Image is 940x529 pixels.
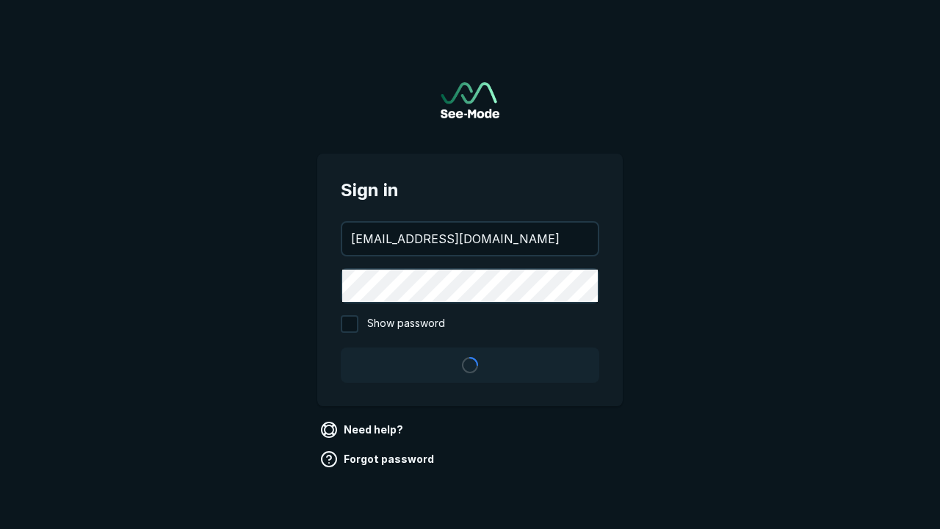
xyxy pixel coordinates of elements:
a: Go to sign in [441,82,499,118]
span: Sign in [341,177,599,204]
img: See-Mode Logo [441,82,499,118]
a: Forgot password [317,447,440,471]
a: Need help? [317,418,409,442]
input: your@email.com [342,223,598,255]
span: Show password [367,315,445,333]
